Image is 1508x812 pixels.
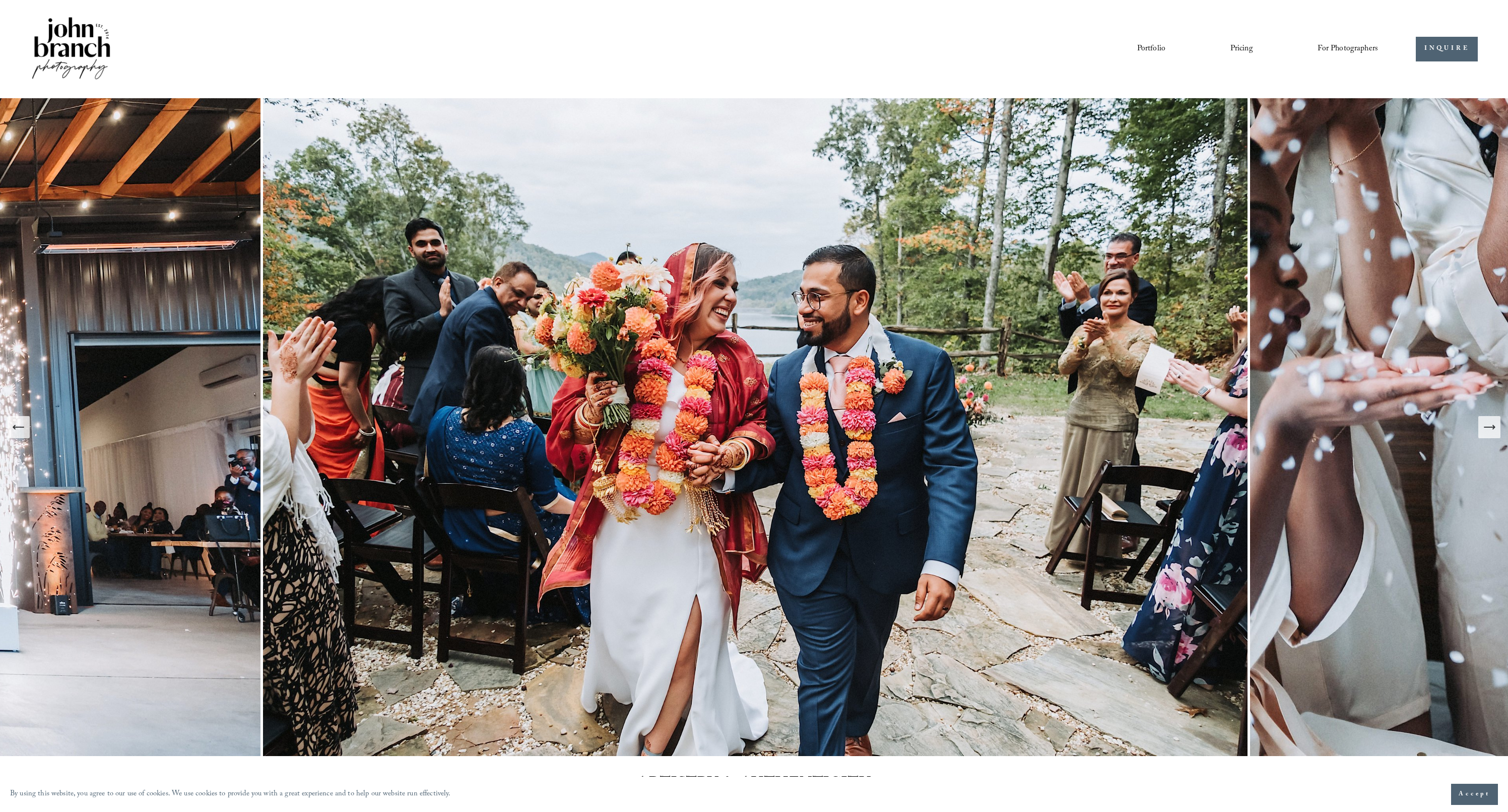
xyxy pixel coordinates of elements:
[1416,37,1478,61] a: INQUIRE
[1459,789,1490,799] span: Accept
[1137,40,1165,57] a: Portfolio
[636,772,870,799] span: ARTISTRY & AUTHENTICITY
[1451,784,1498,805] button: Accept
[10,787,451,802] p: By using this website, you agree to our use of cookies. We use cookies to provide you with a grea...
[8,416,30,438] button: Previous Slide
[263,98,1250,756] img: Breathtaking Mountain Top Wedding Photography in Nantahala, NC
[1478,416,1500,438] button: Next Slide
[1318,41,1378,57] span: For Photographers
[1318,40,1378,57] a: folder dropdown
[30,15,112,83] img: John Branch IV Photography
[1230,40,1253,57] a: Pricing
